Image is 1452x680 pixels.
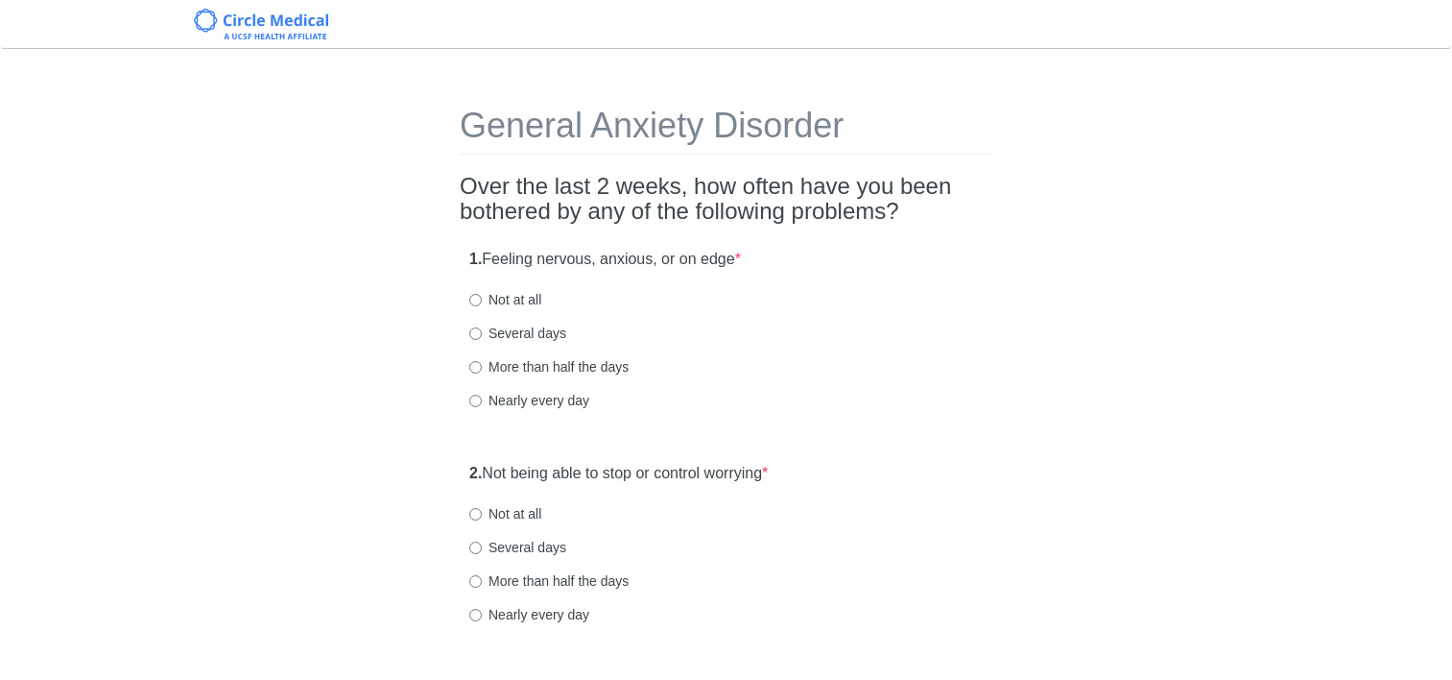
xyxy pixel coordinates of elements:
input: Nearly every day [469,395,482,407]
input: Not at all [469,294,482,306]
strong: 1. [469,251,482,267]
h2: Over the last 2 weeks, how often have you been bothered by any of the following problems? [460,174,992,225]
label: Not being able to stop or control worrying [469,463,768,485]
input: More than half the days [469,361,482,374]
label: More than half the days [469,571,629,591]
label: Not at all [469,290,541,309]
label: Not at all [469,504,541,523]
input: Not at all [469,508,482,521]
label: Several days [469,324,566,343]
label: Several days [469,538,566,557]
img: Circle Medical Logo [194,9,329,39]
input: Nearly every day [469,609,482,621]
label: Feeling nervous, anxious, or on edge [469,249,741,271]
input: More than half the days [469,575,482,588]
h1: General Anxiety Disorder [460,107,992,155]
label: Nearly every day [469,391,589,410]
label: Nearly every day [469,605,589,624]
input: Several days [469,542,482,554]
strong: 2. [469,465,482,481]
label: More than half the days [469,357,629,376]
input: Several days [469,328,482,340]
